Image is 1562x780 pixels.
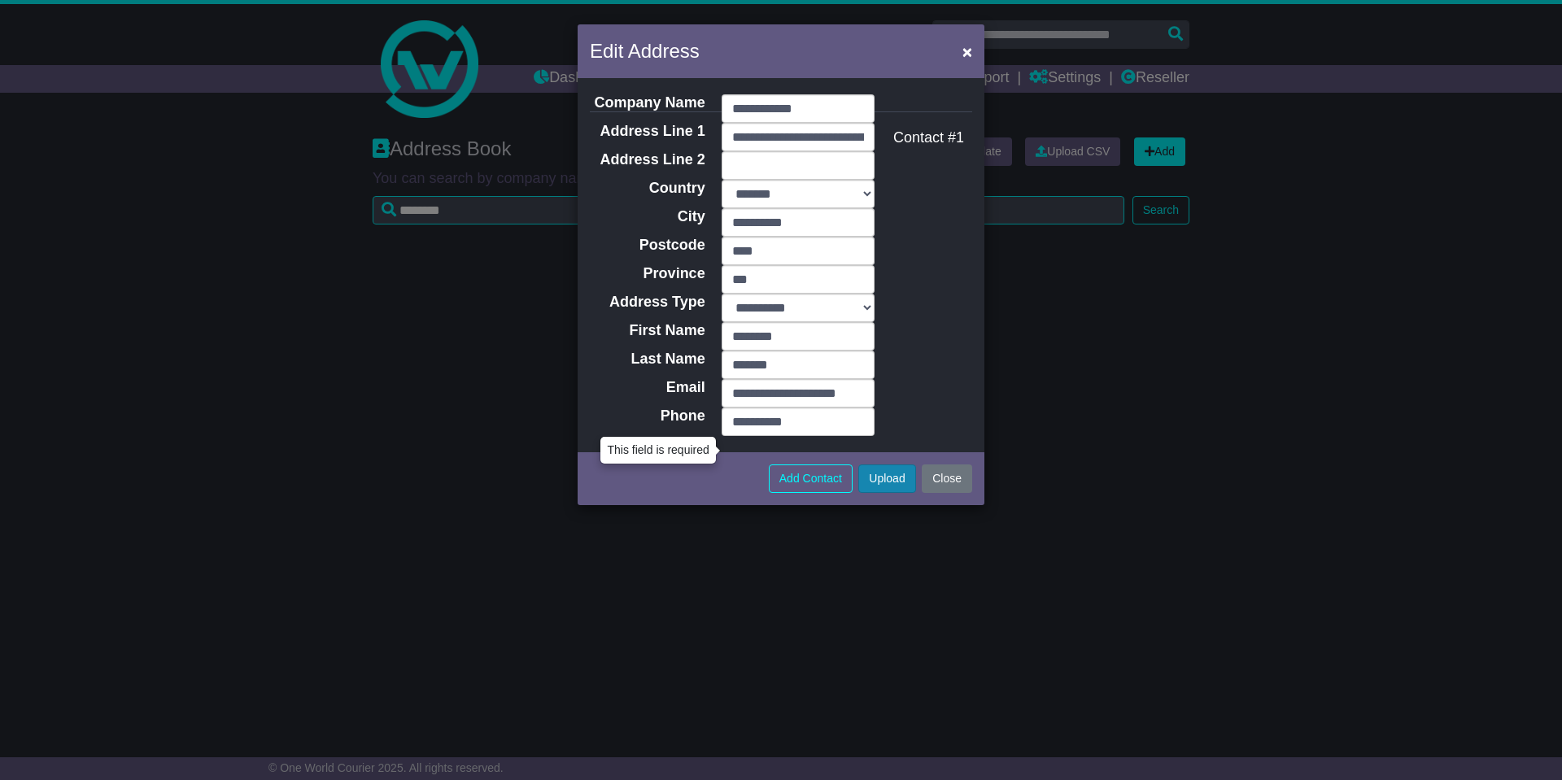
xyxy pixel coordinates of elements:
[578,237,713,255] label: Postcode
[590,37,700,66] h5: Edit Address
[893,129,964,146] span: Contact #1
[578,151,713,169] label: Address Line 2
[578,351,713,368] label: Last Name
[578,322,713,340] label: First Name
[954,35,980,68] button: Close
[578,180,713,198] label: Country
[578,294,713,312] label: Address Type
[578,123,713,141] label: Address Line 1
[578,379,713,397] label: Email
[578,265,713,283] label: Province
[962,42,972,61] span: ×
[769,464,853,493] button: Add Contact
[578,407,713,425] label: Phone
[858,464,915,493] button: Upload
[578,208,713,226] label: City
[601,438,715,463] div: This field is required
[578,94,713,112] label: Company Name
[922,464,972,493] button: Close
